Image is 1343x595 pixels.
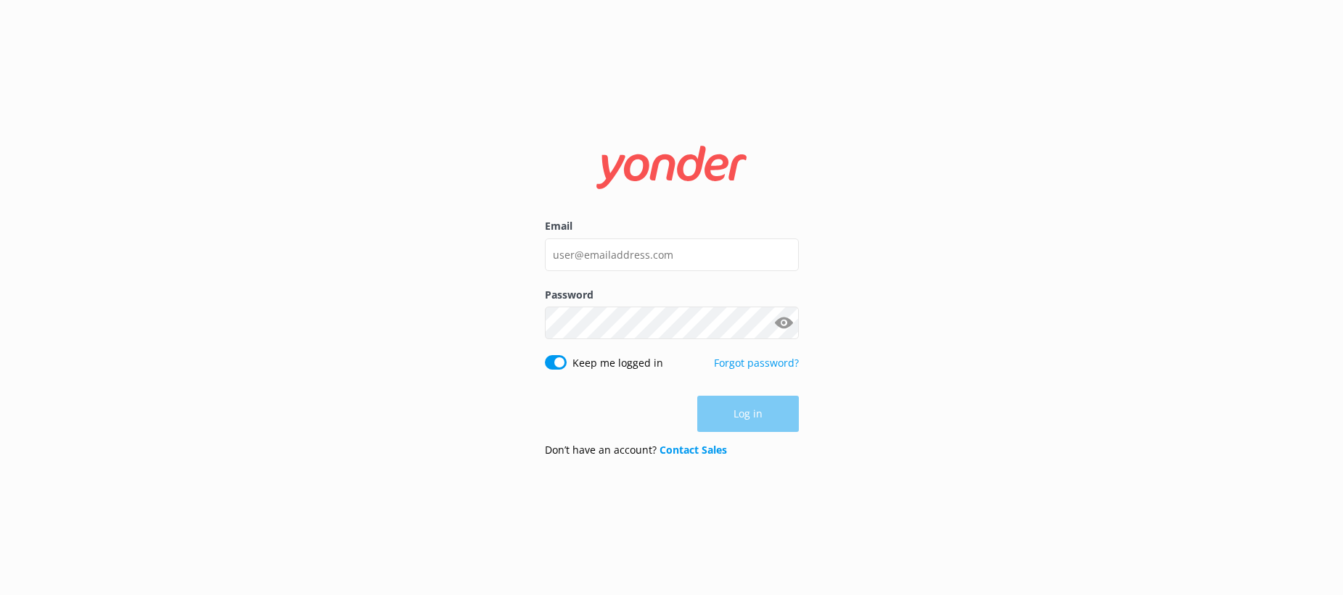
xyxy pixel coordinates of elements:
a: Contact Sales [660,443,727,457]
label: Password [545,287,799,303]
label: Email [545,218,799,234]
button: Show password [770,309,799,338]
input: user@emailaddress.com [545,238,799,271]
a: Forgot password? [714,356,799,370]
p: Don’t have an account? [545,442,727,458]
label: Keep me logged in [572,355,663,371]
